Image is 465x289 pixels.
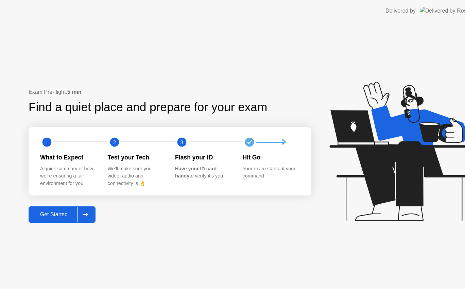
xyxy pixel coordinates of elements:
div: Flash your ID [175,153,232,162]
button: Get Started [29,206,96,223]
div: Exam Pre-flight: [29,88,311,96]
div: Get Started [31,211,77,218]
div: Test your Tech [108,153,165,162]
div: to verify it’s you [175,165,232,180]
text: 1 [46,139,48,146]
div: Your exam starts at your command [243,165,299,180]
b: Have your ID card handy [175,166,217,179]
div: What to Expect [40,153,97,162]
div: A quick summary of how we’re ensuring a fair environment for you [40,165,97,187]
div: Find a quiet place and prepare for your exam [29,98,268,116]
div: Hit Go [243,153,299,162]
div: Delivered by [385,7,416,15]
text: 3 [180,139,183,146]
text: 2 [113,139,116,146]
b: 5 min [67,89,82,95]
div: We’ll make sure your video, audio and connectivity is 👌 [108,165,165,187]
